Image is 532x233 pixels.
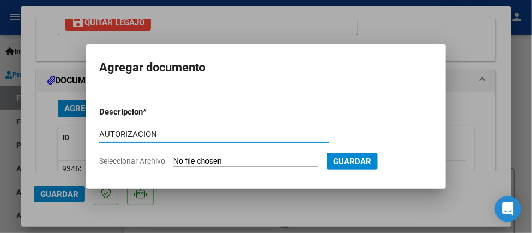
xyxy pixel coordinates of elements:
p: Descripcion [99,106,199,118]
div: Open Intercom Messenger [495,196,521,222]
span: Guardar [333,157,371,166]
span: Seleccionar Archivo [99,157,165,165]
h2: Agregar documento [99,57,433,78]
button: Guardar [327,153,378,170]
